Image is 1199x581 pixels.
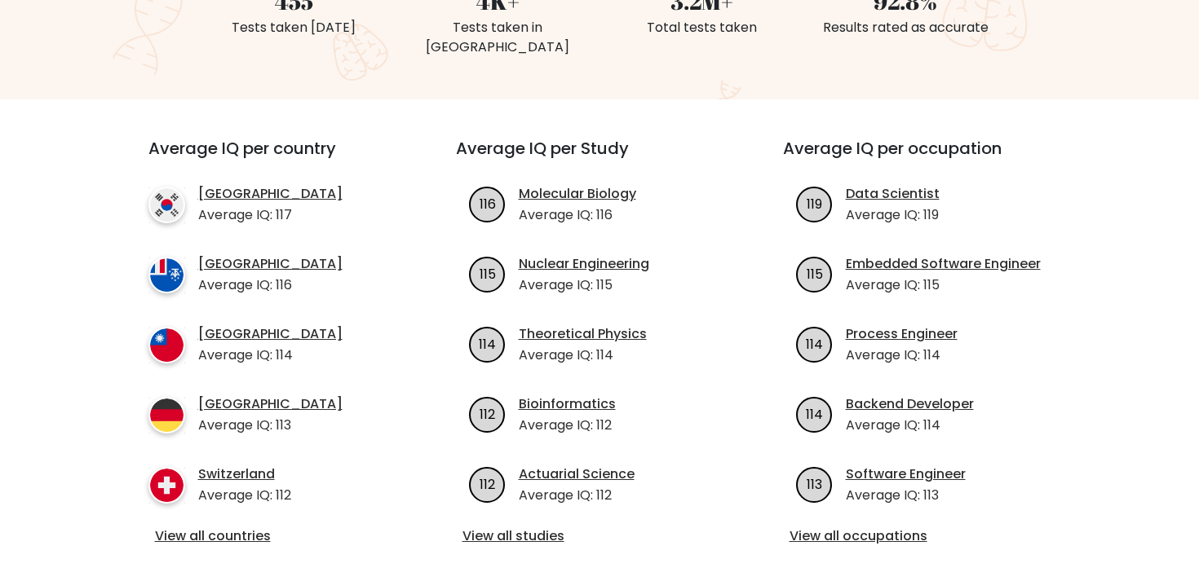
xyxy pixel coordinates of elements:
p: Average IQ: 112 [519,486,635,505]
a: Data Scientist [846,184,940,204]
a: View all occupations [790,526,1064,546]
text: 114 [806,404,823,423]
p: Average IQ: 119 [846,205,940,225]
a: Actuarial Science [519,464,635,484]
p: Average IQ: 114 [519,346,647,365]
img: country [148,327,185,363]
text: 113 [807,474,822,493]
div: Total tests taken [609,18,794,37]
a: Bioinformatics [519,394,616,414]
a: Switzerland [198,464,291,484]
div: Results rated as accurate [813,18,998,37]
p: Average IQ: 116 [198,275,343,295]
text: 115 [806,264,822,283]
p: Average IQ: 114 [846,346,958,365]
text: 112 [480,474,495,493]
img: country [148,397,185,434]
p: Average IQ: 117 [198,205,343,225]
div: Tests taken in [GEOGRAPHIC_DATA] [405,18,590,57]
text: 114 [479,334,496,353]
a: Molecular Biology [519,184,636,204]
a: View all studies [462,526,737,546]
a: [GEOGRAPHIC_DATA] [198,324,343,344]
text: 115 [479,264,495,283]
a: Software Engineer [846,464,966,484]
p: Average IQ: 116 [519,205,636,225]
text: 116 [479,194,495,213]
p: Average IQ: 114 [846,416,974,435]
a: Process Engineer [846,324,958,344]
text: 119 [807,194,822,213]
a: [GEOGRAPHIC_DATA] [198,394,343,414]
p: Average IQ: 112 [198,486,291,505]
a: [GEOGRAPHIC_DATA] [198,184,343,204]
div: Tests taken [DATE] [201,18,386,37]
p: Average IQ: 112 [519,416,616,435]
a: Backend Developer [846,394,974,414]
a: Embedded Software Engineer [846,254,1041,274]
text: 114 [806,334,823,353]
a: Theoretical Physics [519,324,647,344]
p: Average IQ: 115 [846,275,1041,295]
a: View all countries [155,526,391,546]
a: [GEOGRAPHIC_DATA] [198,254,343,274]
h3: Average IQ per occupation [783,139,1071,178]
text: 112 [480,404,495,423]
p: Average IQ: 113 [846,486,966,505]
img: country [148,187,185,223]
p: Average IQ: 115 [519,275,649,295]
p: Average IQ: 114 [198,346,343,365]
h3: Average IQ per Study [456,139,744,178]
img: country [148,467,185,504]
a: Nuclear Engineering [519,254,649,274]
h3: Average IQ per country [148,139,397,178]
p: Average IQ: 113 [198,416,343,435]
img: country [148,257,185,293]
